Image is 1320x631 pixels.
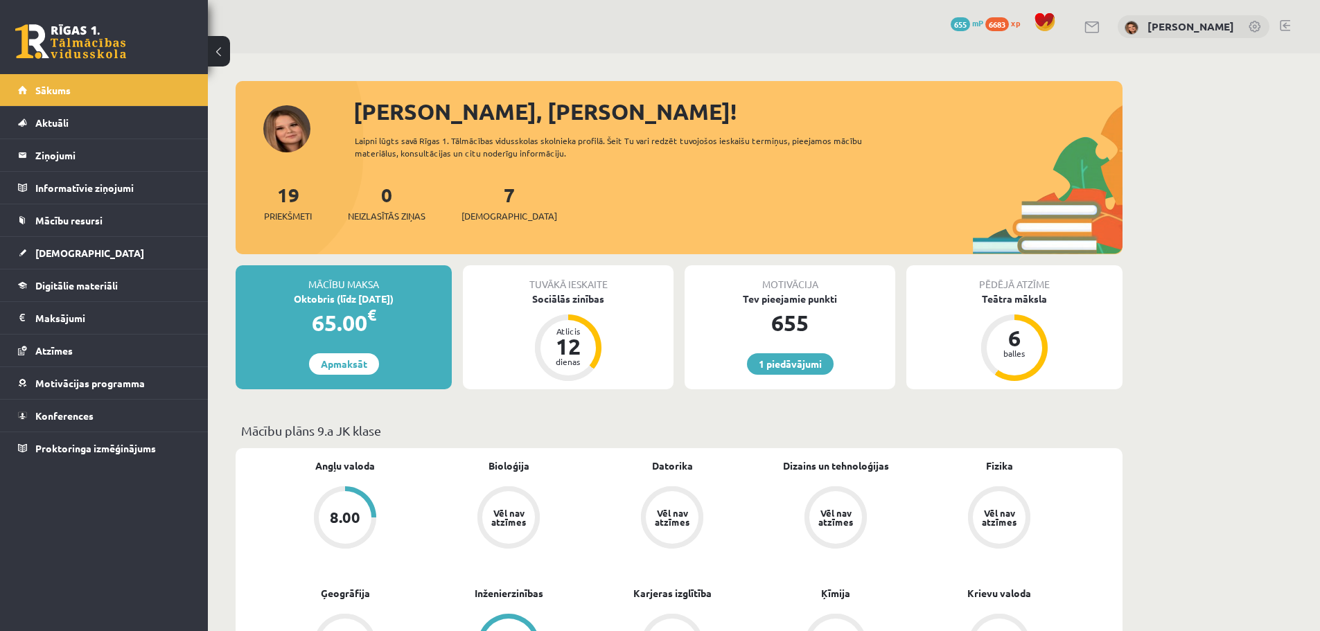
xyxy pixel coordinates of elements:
[906,292,1123,306] div: Teātra māksla
[652,459,693,473] a: Datorika
[18,204,191,236] a: Mācību resursi
[972,17,983,28] span: mP
[475,586,543,601] a: Inženierzinības
[367,305,376,325] span: €
[18,107,191,139] a: Aktuāli
[35,409,94,422] span: Konferences
[35,377,145,389] span: Motivācijas programma
[35,116,69,129] span: Aktuāli
[35,139,191,171] legend: Ziņojumi
[355,134,887,159] div: Laipni lūgts savā Rīgas 1. Tālmācības vidusskolas skolnieka profilā. Šeit Tu vari redzēt tuvojošo...
[18,302,191,334] a: Maksājumi
[330,510,360,525] div: 8.00
[321,586,370,601] a: Ģeogrāfija
[35,247,144,259] span: [DEMOGRAPHIC_DATA]
[489,459,529,473] a: Bioloģija
[906,265,1123,292] div: Pēdējā atzīme
[986,459,1013,473] a: Fizika
[461,209,557,223] span: [DEMOGRAPHIC_DATA]
[348,182,425,223] a: 0Neizlasītās ziņas
[747,353,834,375] a: 1 piedāvājumi
[967,586,1031,601] a: Krievu valoda
[35,302,191,334] legend: Maksājumi
[906,292,1123,383] a: Teātra māksla 6 balles
[264,182,312,223] a: 19Priekšmeti
[1125,21,1138,35] img: Kendija Anete Kraukle
[236,265,452,292] div: Mācību maksa
[35,172,191,204] legend: Informatīvie ziņojumi
[241,421,1117,440] p: Mācību plāns 9.a JK klase
[353,95,1123,128] div: [PERSON_NAME], [PERSON_NAME]!
[951,17,970,31] span: 655
[685,306,895,339] div: 655
[685,292,895,306] div: Tev pieejamie punkti
[236,292,452,306] div: Oktobris (līdz [DATE])
[985,17,1027,28] a: 6683 xp
[35,214,103,226] span: Mācību resursi
[35,279,118,292] span: Digitālie materiāli
[816,508,855,526] div: Vēl nav atzīmes
[547,327,589,335] div: Atlicis
[35,84,71,96] span: Sākums
[1147,19,1234,33] a: [PERSON_NAME]
[463,265,674,292] div: Tuvākā ieskaite
[685,265,895,292] div: Motivācija
[18,172,191,204] a: Informatīvie ziņojumi
[489,508,528,526] div: Vēl nav atzīmes
[18,139,191,171] a: Ziņojumi
[18,335,191,366] a: Atzīmes
[821,586,850,601] a: Ķīmija
[994,327,1035,349] div: 6
[994,349,1035,357] div: balles
[754,486,917,551] a: Vēl nav atzīmes
[263,486,427,551] a: 8.00
[236,306,452,339] div: 65.00
[35,344,73,357] span: Atzīmes
[590,486,754,551] a: Vēl nav atzīmes
[18,269,191,301] a: Digitālie materiāli
[15,24,126,59] a: Rīgas 1. Tālmācības vidusskola
[985,17,1009,31] span: 6683
[463,292,674,383] a: Sociālās zinības Atlicis 12 dienas
[463,292,674,306] div: Sociālās zinības
[309,353,379,375] a: Apmaksāt
[653,508,692,526] div: Vēl nav atzīmes
[980,508,1019,526] div: Vēl nav atzīmes
[315,459,375,473] a: Angļu valoda
[18,400,191,432] a: Konferences
[264,209,312,223] span: Priekšmeti
[951,17,983,28] a: 655 mP
[18,432,191,464] a: Proktoringa izmēģinājums
[461,182,557,223] a: 7[DEMOGRAPHIC_DATA]
[427,486,590,551] a: Vēl nav atzīmes
[18,367,191,399] a: Motivācijas programma
[18,74,191,106] a: Sākums
[633,586,712,601] a: Karjeras izglītība
[547,357,589,366] div: dienas
[917,486,1081,551] a: Vēl nav atzīmes
[348,209,425,223] span: Neizlasītās ziņas
[783,459,889,473] a: Dizains un tehnoloģijas
[547,335,589,357] div: 12
[1011,17,1020,28] span: xp
[18,237,191,269] a: [DEMOGRAPHIC_DATA]
[35,442,156,454] span: Proktoringa izmēģinājums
